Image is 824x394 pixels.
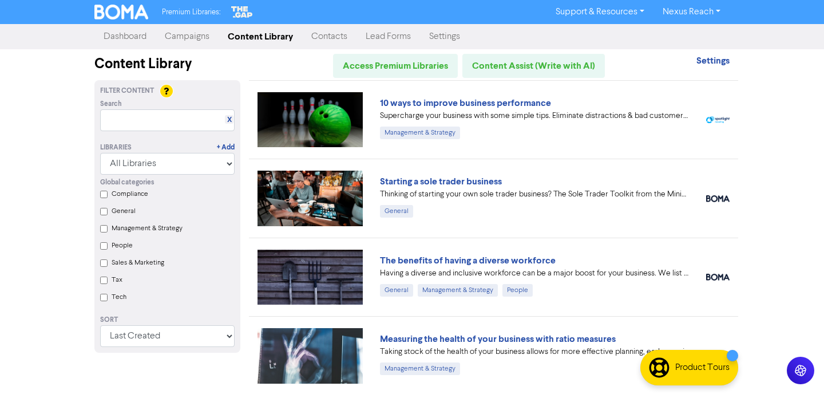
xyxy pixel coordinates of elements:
div: Management & Strategy [380,363,460,375]
div: General [380,205,413,218]
a: + Add [217,143,235,153]
div: General [380,284,413,297]
label: Management & Strategy [112,223,183,234]
iframe: Chat Widget [767,339,824,394]
strong: Settings [696,55,730,66]
img: The Gap [229,5,255,19]
div: Management & Strategy [380,127,460,139]
a: Content Library [219,25,302,48]
div: Filter Content [100,86,235,96]
a: Contacts [302,25,356,48]
a: X [227,116,232,124]
a: Content Assist (Write with AI) [462,54,605,78]
a: Settings [420,25,469,48]
img: boma [706,274,730,281]
div: Supercharge your business with some simple tips. Eliminate distractions & bad customers, get a pl... [380,110,689,122]
label: Tech [112,292,126,302]
a: Starting a sole trader business [380,176,502,187]
a: Access Premium Libraries [333,54,458,78]
a: Support & Resources [546,3,653,21]
a: Campaigns [156,25,219,48]
div: Management & Strategy [418,284,498,297]
span: Premium Libraries: [162,9,220,16]
a: Dashboard [94,25,156,48]
label: Tax [112,275,122,285]
div: Having a diverse and inclusive workforce can be a major boost for your business. We list four of ... [380,267,689,279]
div: People [502,284,533,297]
label: Sales & Marketing [112,258,164,268]
label: People [112,241,133,251]
label: Compliance [112,189,148,199]
span: Search [100,99,122,109]
a: The benefits of having a diverse workforce [380,255,556,266]
a: Lead Forms [356,25,420,48]
div: Libraries [100,143,132,153]
a: 10 ways to improve business performance [380,97,551,109]
div: Thinking of starting your own sole trader business? The Sole Trader Toolkit from the Ministry of ... [380,188,689,200]
a: Measuring the health of your business with ratio measures [380,333,616,345]
div: Global categories [100,178,235,188]
label: General [112,206,136,216]
img: boma [706,195,730,202]
div: Taking stock of the health of your business allows for more effective planning, early warning abo... [380,346,689,358]
img: BOMA Logo [94,5,148,19]
img: spotlight [706,116,730,124]
a: Settings [696,57,730,66]
div: Content Library [94,54,240,74]
div: Sort [100,315,235,325]
a: Nexus Reach [653,3,730,21]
